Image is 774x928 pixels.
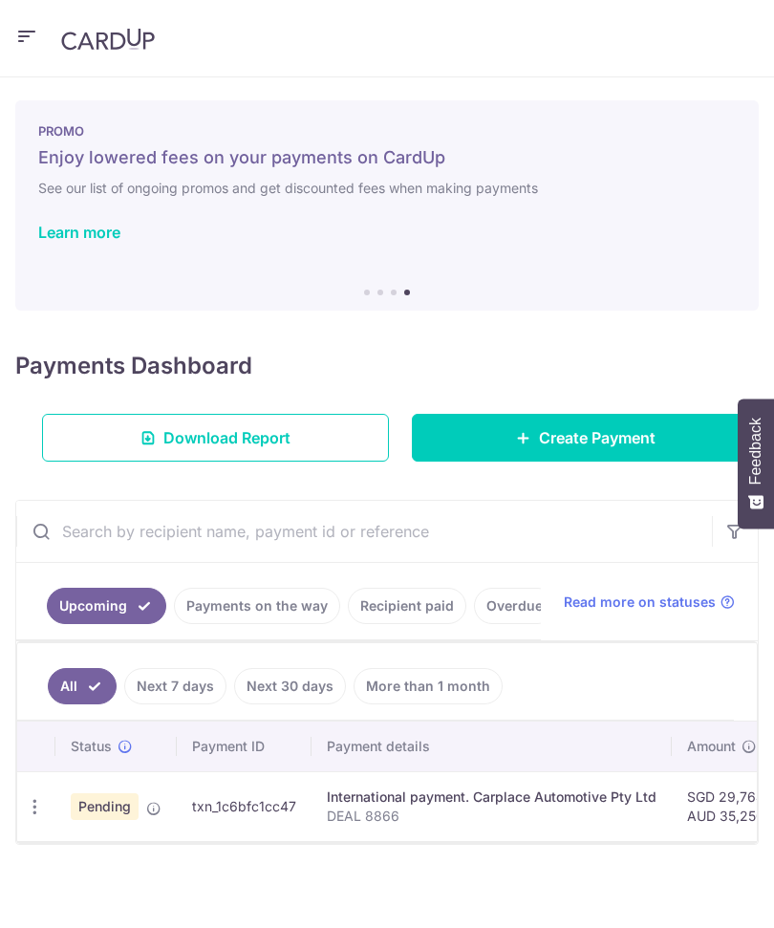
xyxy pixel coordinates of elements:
a: All [48,668,117,704]
a: Read more on statuses [564,593,735,612]
a: Next 7 days [124,668,226,704]
h5: Enjoy lowered fees on your payments on CardUp [38,146,736,169]
p: DEAL 8866 [327,807,656,826]
img: CardUp [61,28,155,51]
a: Payments on the way [174,588,340,624]
span: Feedback [747,418,764,485]
a: Create Payment [412,414,759,462]
span: Download Report [163,426,290,449]
th: Payment ID [177,722,312,771]
p: PROMO [38,123,736,139]
th: Payment details [312,722,672,771]
span: Create Payment [539,426,656,449]
iframe: Opens a widget where you can find more information [651,871,755,918]
span: Amount [687,737,736,756]
div: International payment. Carplace Automotive Pty Ltd [327,788,656,807]
h6: See our list of ongoing promos and get discounted fees when making payments [38,177,736,200]
a: Download Report [42,414,389,462]
a: Next 30 days [234,668,346,704]
a: Overdue [474,588,555,624]
span: Pending [71,793,139,820]
span: Read more on statuses [564,593,716,612]
a: Learn more [38,223,120,242]
span: Status [71,737,112,756]
input: Search by recipient name, payment id or reference [16,501,712,562]
a: Upcoming [47,588,166,624]
td: txn_1c6bfc1cc47 [177,771,312,841]
a: More than 1 month [354,668,503,704]
h4: Payments Dashboard [15,349,252,383]
button: Feedback - Show survey [738,399,774,529]
a: Recipient paid [348,588,466,624]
